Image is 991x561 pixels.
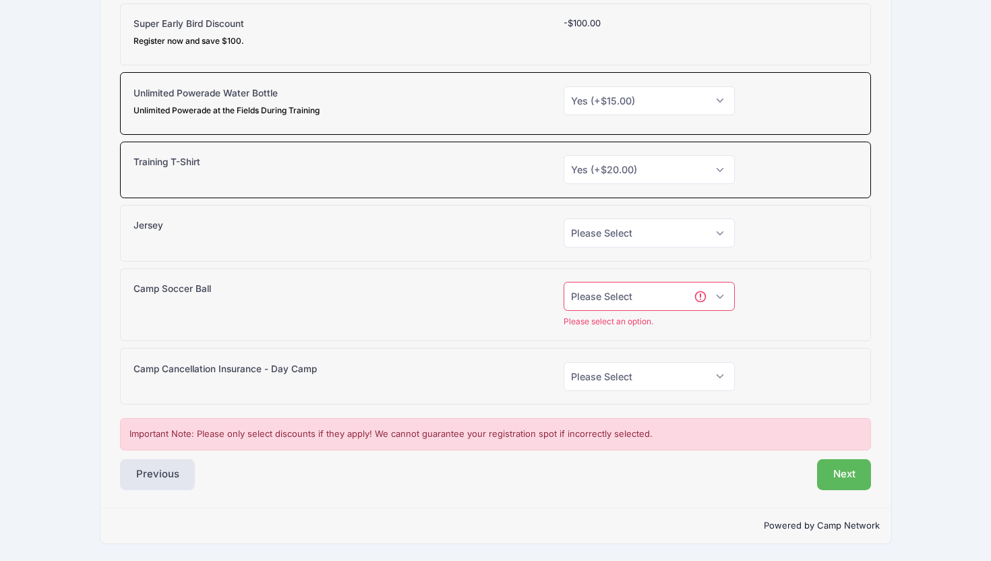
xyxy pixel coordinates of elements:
[133,86,320,117] label: Unlimited Powerade Water Bottle
[133,155,200,169] label: Training T-Shirt
[120,459,196,490] button: Previous
[564,18,601,28] span: -$100.00
[133,17,244,47] label: Super Early Bird Discount
[817,459,872,490] button: Next
[133,35,244,47] div: Register now and save $100.
[120,418,872,450] div: Important Note: Please only select discounts if they apply! We cannot guarantee your registration...
[133,105,320,117] div: Unlimited Powerade at the Fields During Training
[111,519,880,533] p: Powered by Camp Network
[133,282,211,295] label: Camp Soccer Ball
[133,362,317,376] label: Camp Cancellation Insurance - Day Camp
[133,218,163,232] label: Jersey
[564,316,735,328] span: Please select an option.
